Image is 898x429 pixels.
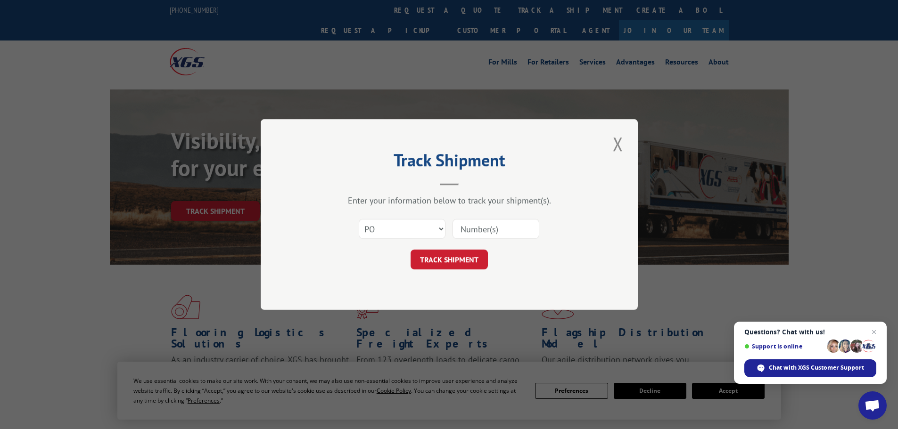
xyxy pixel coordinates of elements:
[769,364,864,372] span: Chat with XGS Customer Support
[744,328,876,336] span: Questions? Chat with us!
[610,131,626,157] button: Close modal
[744,359,876,377] span: Chat with XGS Customer Support
[308,195,591,206] div: Enter your information below to track your shipment(s).
[308,154,591,171] h2: Track Shipment
[744,343,824,350] span: Support is online
[453,219,539,239] input: Number(s)
[411,250,488,269] button: TRACK SHIPMENT
[858,391,887,420] a: Open chat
